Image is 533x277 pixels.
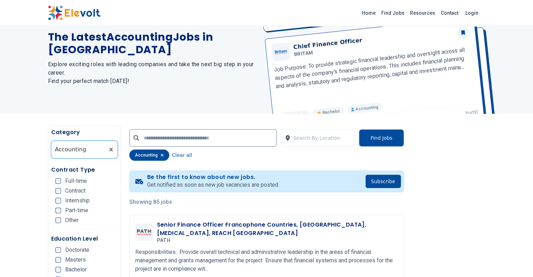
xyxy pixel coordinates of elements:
h2: Explore exciting roles with leading companies and take the next big step in your career. Find you... [48,60,258,85]
h5: Contract Type [51,166,118,174]
a: Contact [438,7,461,19]
input: Bachelor [55,267,61,272]
span: PATH [157,237,170,244]
input: Full-time [55,178,61,184]
input: Other [55,217,61,223]
input: Part-time [55,208,61,213]
a: Home [359,7,378,19]
span: Full-time [65,178,87,184]
span: Internship [65,198,90,203]
input: Contract [55,188,61,194]
img: Elevolt [48,6,101,20]
h3: Senior Finance Officer Francophone Countries, [GEOGRAPHIC_DATA], [MEDICAL_DATA], REACH [GEOGRAPHI... [157,221,398,237]
iframe: Chat Widget [498,243,533,277]
a: Login [461,6,483,20]
input: Masters [55,257,61,263]
h1: The Latest Accounting Jobs in [GEOGRAPHIC_DATA] [48,31,258,56]
div: accounting [129,150,169,161]
span: Doctorate [65,247,89,253]
a: Find Jobs [378,7,407,19]
button: Clear all [172,150,192,161]
a: Resources [407,7,438,19]
p: Get notified as soon as new job vacancies are posted. [147,181,279,189]
p: Showing 85 jobs [129,198,404,206]
span: Part-time [65,208,88,213]
h4: Be the first to know about new jobs. [147,174,279,181]
input: Doctorate [55,247,61,253]
button: Subscribe [365,175,401,188]
span: Contract [65,188,86,194]
img: PATH [137,229,151,235]
input: Internship [55,198,61,203]
span: Bachelor [65,267,87,272]
h5: Category [51,128,118,137]
h5: Education Level [51,235,118,243]
p: Responsibilities: Provide overall technical and administrative leadership in the areas of financi... [135,248,398,273]
button: Find Jobs [359,129,404,147]
span: Masters [65,257,86,263]
span: Other [65,217,78,223]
